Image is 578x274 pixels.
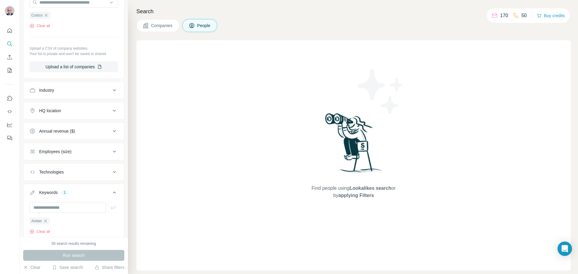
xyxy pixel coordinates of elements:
[30,51,118,57] p: Your list is private and won't be saved or shared.
[151,23,173,29] span: Companies
[51,241,96,246] div: 50 search results remaining
[5,93,14,104] button: Use Surfe on LinkedIn
[5,38,14,49] button: Search
[537,11,565,20] button: Buy credits
[350,186,391,191] span: Lookalikes search
[5,65,14,76] button: My lists
[338,193,374,198] span: applying Filters
[52,264,83,270] button: Save search
[23,124,124,138] button: Annual revenue ($)
[354,64,408,119] img: Surfe Illustration - Stars
[95,264,124,270] button: Share filters
[136,7,571,16] h4: Search
[39,87,54,93] div: Industry
[31,13,42,18] span: Costco
[5,106,14,117] button: Use Surfe API
[521,12,527,19] p: 50
[30,46,118,51] p: Upload a CSV of company websites.
[30,229,50,234] button: Clear all
[5,119,14,130] button: Dashboard
[61,190,68,195] div: 1
[23,264,40,270] button: Clear
[197,23,211,29] span: People
[39,169,64,175] div: Technologies
[39,128,75,134] div: Annual revenue ($)
[31,218,42,224] span: Amber
[558,242,572,256] div: Open Intercom Messenger
[5,133,14,143] button: Feedback
[39,149,71,155] div: Employees (size)
[30,61,118,72] button: Upload a list of companies
[39,189,57,195] div: Keywords
[322,112,385,179] img: Surfe Illustration - Woman searching with binoculars
[5,25,14,36] button: Quick start
[500,12,508,19] p: 170
[5,6,14,16] img: Avatar
[30,23,50,29] button: Clear all
[39,108,61,114] div: HQ location
[23,103,124,118] button: HQ location
[23,83,124,97] button: Industry
[305,185,402,199] span: Find people using or by
[5,52,14,63] button: Enrich CSV
[23,144,124,159] button: Employees (size)
[23,185,124,202] button: Keywords1
[23,165,124,179] button: Technologies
